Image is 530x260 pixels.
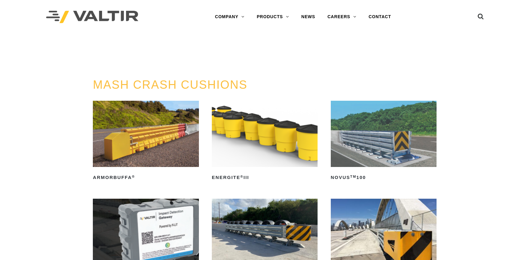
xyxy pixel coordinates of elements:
a: CONTACT [362,11,397,23]
sup: ® [132,175,135,178]
a: ArmorBuffa® [93,101,199,182]
sup: TM [350,175,356,178]
h2: ArmorBuffa [93,173,199,182]
a: ENERGITE®III [212,101,318,182]
a: MASH CRASH CUSHIONS [93,78,247,91]
a: CAREERS [321,11,362,23]
h2: ENERGITE III [212,173,318,182]
a: PRODUCTS [251,11,295,23]
img: Valtir [46,11,138,23]
a: NOVUSTM100 [331,101,437,182]
a: NEWS [295,11,321,23]
a: COMPANY [209,11,251,23]
h2: NOVUS 100 [331,173,437,182]
sup: ® [240,175,243,178]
